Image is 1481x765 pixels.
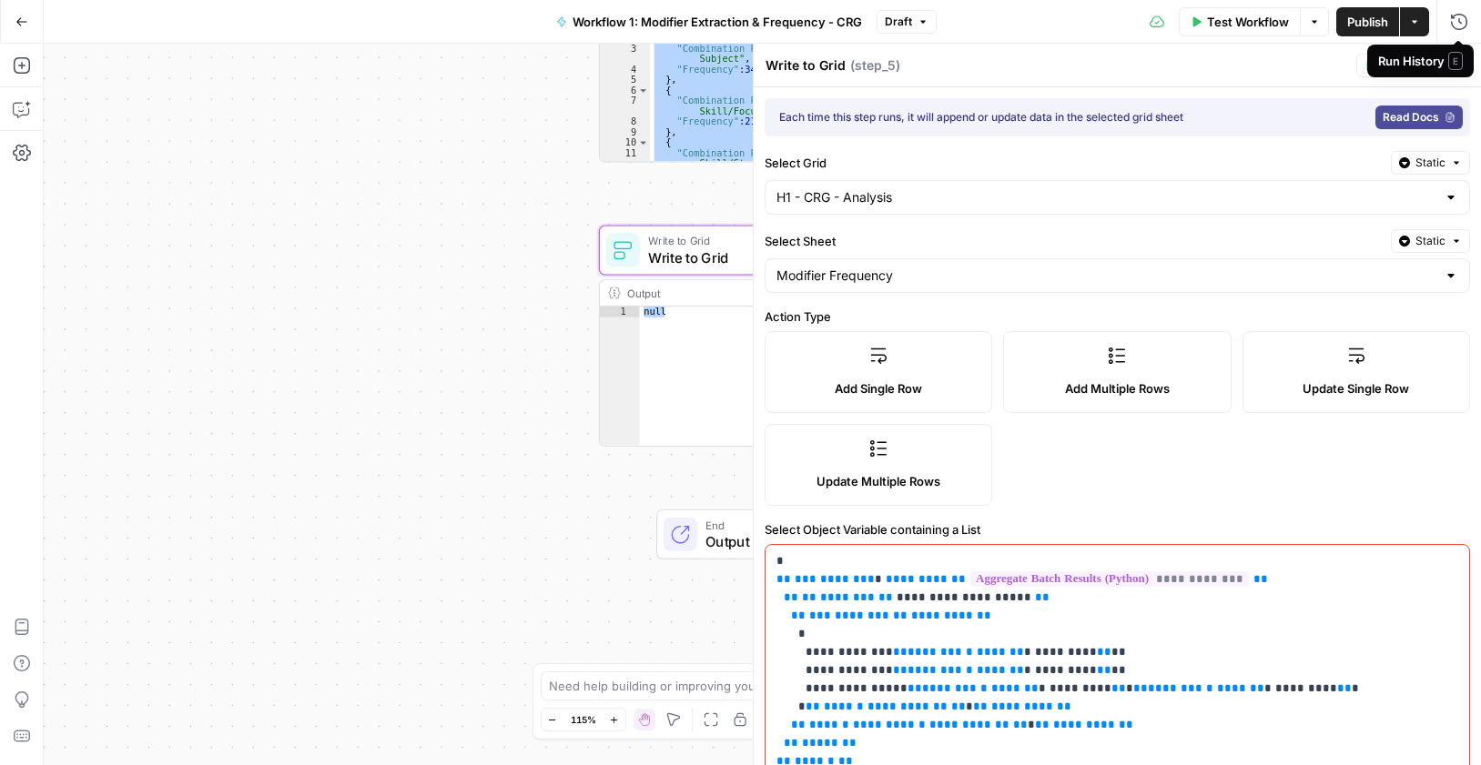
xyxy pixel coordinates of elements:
[1381,57,1404,74] span: Test
[545,7,873,36] button: Workflow 1: Modifier Extraction & Frequency - CRG
[1391,151,1470,175] button: Static
[817,472,940,490] span: Update Multiple Rows
[1336,7,1399,36] button: Publish
[1415,233,1445,249] span: Static
[765,520,1470,539] label: Select Object Variable containing a List
[600,307,640,317] div: 1
[1065,379,1170,398] span: Add Multiple Rows
[705,517,847,533] span: End
[705,531,847,552] span: Output
[1207,13,1289,31] span: Test Workflow
[627,285,866,301] div: Output
[600,96,650,116] div: 7
[877,10,937,34] button: Draft
[1415,155,1445,171] span: Static
[766,56,846,75] textarea: Write to Grid
[573,13,862,31] span: Workflow 1: Modifier Extraction & Frequency - CRG
[765,154,1384,172] label: Select Grid
[765,232,1384,250] label: Select Sheet
[885,14,912,30] span: Draft
[779,109,1276,126] div: Each time this step runs, it will append or update data in the selected grid sheet
[599,225,923,447] div: Write to GridWrite to GridStep 5Outputnull
[648,247,866,268] span: Write to Grid
[1347,13,1388,31] span: Publish
[1356,54,1412,77] button: Test
[648,232,866,248] span: Write to Grid
[600,86,650,96] div: 6
[600,137,650,147] div: 10
[600,44,650,65] div: 3
[600,116,650,126] div: 8
[1303,379,1409,398] span: Update Single Row
[600,126,650,136] div: 9
[850,56,900,75] span: ( step_5 )
[637,137,649,147] span: Toggle code folding, rows 10 through 13
[1179,7,1300,36] button: Test Workflow
[1383,109,1439,126] span: Read Docs
[1375,106,1463,129] a: Read Docs
[776,267,1436,285] input: Modifier Frequency
[765,307,1470,326] label: Action Type
[600,147,650,168] div: 11
[571,712,596,727] span: 115%
[599,509,923,559] div: EndOutput
[835,379,922,398] span: Add Single Row
[600,75,650,85] div: 5
[600,65,650,75] div: 4
[1391,229,1470,253] button: Static
[637,86,649,96] span: Toggle code folding, rows 6 through 9
[776,188,1436,206] input: H1 - CRG - Analysis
